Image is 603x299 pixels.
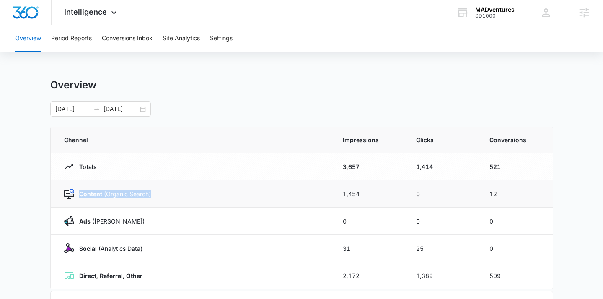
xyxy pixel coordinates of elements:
td: 0 [406,180,479,208]
span: Clicks [416,135,469,144]
button: Settings [210,25,233,52]
td: 0 [479,208,553,235]
td: 521 [479,153,553,180]
img: Social [64,243,74,253]
span: Intelligence [64,8,107,16]
td: 2,172 [333,262,406,289]
td: 1,414 [406,153,479,180]
td: 0 [479,235,553,262]
span: Channel [64,135,323,144]
td: 0 [333,208,406,235]
td: 509 [479,262,553,289]
div: account id [475,13,515,19]
span: to [93,106,100,112]
td: 1,389 [406,262,479,289]
td: 3,657 [333,153,406,180]
img: Ads [64,216,74,226]
p: Totals [74,162,97,171]
td: 12 [479,180,553,208]
p: ([PERSON_NAME]) [74,217,145,226]
input: Start date [55,104,90,114]
strong: Ads [79,218,91,225]
td: 25 [406,235,479,262]
button: Conversions Inbox [102,25,153,52]
p: (Analytics Data) [74,244,142,253]
td: 31 [333,235,406,262]
span: Conversions [489,135,539,144]
span: Impressions [343,135,396,144]
button: Period Reports [51,25,92,52]
img: Content [64,189,74,199]
td: 0 [406,208,479,235]
td: 1,454 [333,180,406,208]
input: End date [104,104,138,114]
strong: Social [79,245,97,252]
button: Site Analytics [163,25,200,52]
button: Overview [15,25,41,52]
p: (Organic Search) [74,190,151,198]
strong: Content [79,190,102,198]
span: swap-right [93,106,100,112]
div: account name [475,6,515,13]
h1: Overview [50,79,96,91]
strong: Direct, Referral, Other [79,272,142,279]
